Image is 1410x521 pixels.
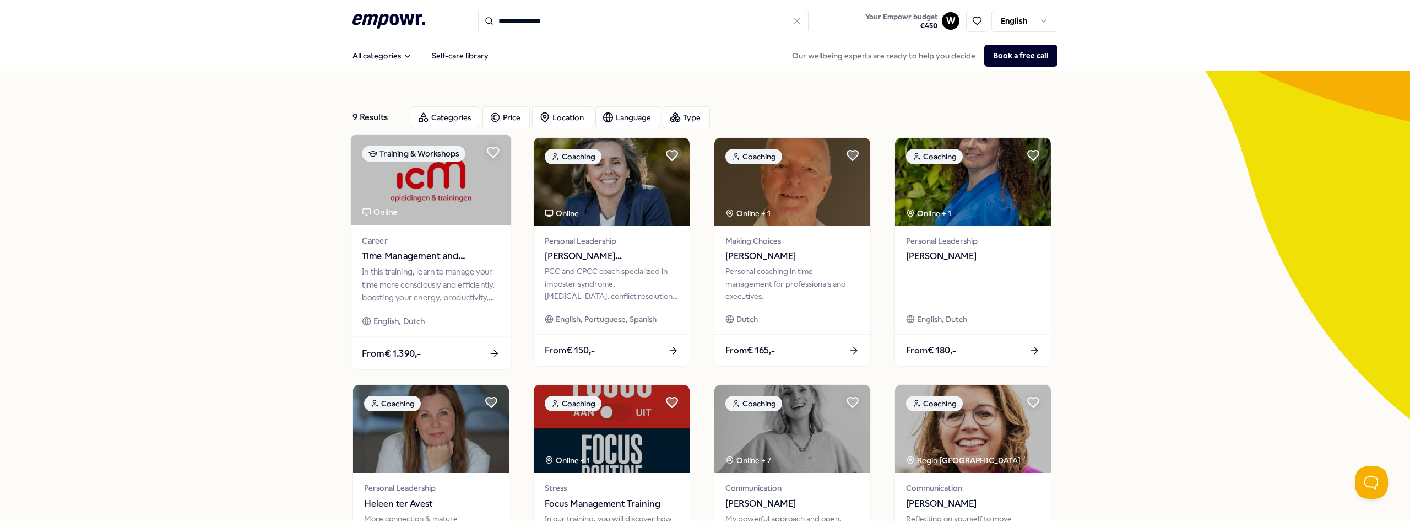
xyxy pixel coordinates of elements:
[362,146,465,162] div: Training & Workshops
[534,138,690,226] img: package image
[373,315,425,327] span: English, Dutch
[353,385,509,473] img: package image
[714,138,870,226] img: package image
[545,207,579,219] div: Online
[917,313,967,325] span: English, Dutch
[725,396,782,411] div: Coaching
[362,234,500,247] span: Career
[725,343,775,358] span: From € 165,-
[783,45,1057,67] div: Our wellbeing experts are ready to help you decide
[423,45,497,67] a: Self-care library
[478,9,809,33] input: Search for products, categories or subcategories
[556,313,657,325] span: English, Portuguese, Spanish
[352,106,402,128] div: 9 Results
[714,137,871,367] a: package imageCoachingOnline + 1Making Choices[PERSON_NAME]Personal coaching in time management fo...
[906,149,963,164] div: Coaching
[725,482,859,494] span: Communication
[906,235,1040,247] span: Personal Leadership
[725,235,859,247] span: Making Choices
[545,149,601,164] div: Coaching
[532,106,593,128] button: Location
[663,106,710,128] button: Type
[725,497,859,511] span: [PERSON_NAME]
[942,12,959,30] button: W
[351,135,511,225] img: package image
[362,249,500,264] span: Time Management and Delegating for Leaders
[411,106,480,128] button: Categories
[714,385,870,473] img: package image
[895,385,1051,473] img: package image
[534,385,690,473] img: package image
[725,249,859,264] span: [PERSON_NAME]
[545,497,679,511] span: Focus Management Training
[545,396,601,411] div: Coaching
[725,265,859,302] div: Personal coaching in time management for professionals and executives.
[344,45,421,67] button: All categories
[725,149,782,164] div: Coaching
[736,313,758,325] span: Dutch
[863,10,940,33] button: Your Empowr budget€450
[545,343,595,358] span: From € 150,-
[364,396,421,411] div: Coaching
[364,497,498,511] span: Heleen ter Avest
[350,134,512,370] a: package imageTraining & WorkshopsOnlineCareerTime Management and Delegating for LeadersIn this tr...
[906,454,1022,466] div: Regio [GEOGRAPHIC_DATA]
[906,207,951,219] div: Online + 1
[362,266,500,304] div: In this training, learn to manage your time more consciously and efficiently, boosting your energ...
[984,45,1057,67] button: Book a free call
[906,482,1040,494] span: Communication
[906,249,1040,264] span: [PERSON_NAME]
[861,9,942,33] a: Your Empowr budget€450
[906,497,1040,511] span: [PERSON_NAME]
[533,137,690,367] a: package imageCoachingOnlinePersonal Leadership[PERSON_NAME] [PERSON_NAME] [PERSON_NAME]PCC and CP...
[906,343,956,358] span: From € 180,-
[1355,466,1388,499] iframe: Help Scout Beacon - Open
[545,454,590,466] div: Online + 1
[362,346,421,361] span: From € 1.390,-
[725,454,771,466] div: Online + 7
[545,235,679,247] span: Personal Leadership
[482,106,530,128] button: Price
[344,45,497,67] nav: Main
[865,13,937,22] span: Your Empowr budget
[725,207,771,219] div: Online + 1
[545,249,679,264] span: [PERSON_NAME] [PERSON_NAME] [PERSON_NAME]
[595,106,660,128] button: Language
[364,482,498,494] span: Personal Leadership
[865,22,937,30] span: € 450
[895,138,1051,226] img: package image
[894,137,1051,367] a: package imageCoachingOnline + 1Personal Leadership[PERSON_NAME]English, DutchFrom€ 180,-
[545,265,679,302] div: PCC and CPCC coach specialized in imposter syndrome, [MEDICAL_DATA], conflict resolution, and [ME...
[362,206,397,218] div: Online
[906,396,963,411] div: Coaching
[545,482,679,494] span: Stress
